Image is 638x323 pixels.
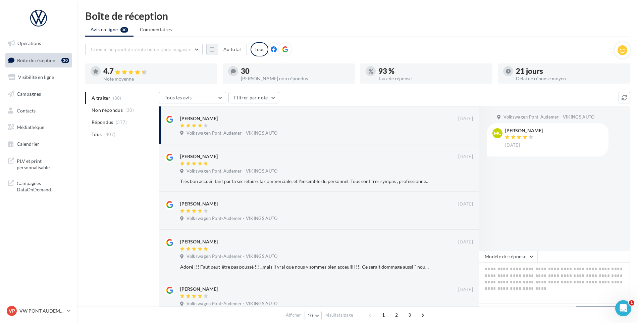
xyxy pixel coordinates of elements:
span: Contacts [17,107,36,113]
span: Boîte de réception [17,57,55,63]
div: Délai de réponse moyen [516,76,625,81]
span: Répondus [92,119,113,126]
div: 21 jours [516,67,625,75]
button: Modèle de réponse [479,251,537,262]
a: Campagnes [4,87,73,101]
button: Tous les avis [159,92,226,103]
iframe: Intercom live chat [615,300,631,316]
span: 3 [404,310,415,320]
span: [DATE] [458,239,473,245]
span: Calendrier [17,141,39,147]
a: Contacts [4,104,73,118]
span: Tous les avis [165,95,192,100]
div: Note moyenne [103,77,212,81]
span: Visibilité en ligne [18,74,54,80]
span: Volkswagen Pont-Audemer - VIKINGS AUTO [503,114,594,120]
span: Campagnes [17,91,41,97]
span: PLV et print personnalisable [17,156,69,171]
button: Choisir un point de vente ou un code magasin [85,44,203,55]
button: Au total [218,44,247,55]
div: 93 % [378,67,487,75]
div: [PERSON_NAME] non répondus [241,76,350,81]
button: Au total [206,44,247,55]
div: Boîte de réception [85,11,630,21]
a: Calendrier [4,137,73,151]
span: Tous [92,131,102,138]
a: VP VW PONT AUDEMER [5,305,72,317]
span: Afficher [286,312,301,318]
span: Volkswagen Pont-Audemer - VIKINGS AUTO [187,130,277,136]
div: [PERSON_NAME] [180,200,218,207]
div: Taux de réponse [378,76,487,81]
span: Volkswagen Pont-Audemer - VIKINGS AUTO [187,301,277,307]
span: résultats/page [325,312,353,318]
span: [DATE] [458,116,473,122]
span: 1 [629,300,634,306]
a: Médiathèque [4,120,73,134]
span: [DATE] [458,154,473,160]
span: Campagnes DataOnDemand [17,179,69,193]
span: [DATE] [458,201,473,207]
span: 10 [308,313,313,318]
span: MC [494,130,501,137]
button: Filtrer par note [228,92,279,103]
span: [DATE] [458,287,473,293]
span: Volkswagen Pont-Audemer - VIKINGS AUTO [187,216,277,222]
div: Adoré !!! Faut peut-être pas poussé !!!...mais il vrai que nous y sommes bien acceuilli !!! Ce se... [180,264,429,270]
span: Opérations [17,40,41,46]
a: Campagnes DataOnDemand [4,176,73,196]
div: 30 [61,58,69,63]
div: Tous [251,42,268,56]
span: Médiathèque [17,124,44,130]
span: 1 [378,310,389,320]
span: VP [9,308,15,314]
div: 4.7 [103,67,212,75]
span: [DATE] [505,142,520,148]
span: (407) [104,132,116,137]
div: Très bon accueil tant par la secrétaire, la commerciale, et l'ensemble du personnel. Tous sont tr... [180,178,429,185]
p: VW PONT AUDEMER [19,308,64,314]
button: 10 [305,311,322,320]
a: PLV et print personnalisable [4,154,73,174]
a: Boîte de réception30 [4,53,73,67]
div: [PERSON_NAME] [180,286,218,292]
a: Visibilité en ligne [4,70,73,84]
span: Choisir un point de vente ou un code magasin [91,46,190,52]
span: 2 [391,310,402,320]
span: Volkswagen Pont-Audemer - VIKINGS AUTO [187,253,277,260]
div: [PERSON_NAME] [180,115,218,122]
a: Opérations [4,36,73,50]
span: Volkswagen Pont-Audemer - VIKINGS AUTO [187,168,277,174]
span: (30) [125,107,134,113]
span: Non répondus [92,107,123,113]
span: (377) [116,120,127,125]
div: 30 [241,67,350,75]
div: [PERSON_NAME] [180,153,218,160]
span: Commentaires [140,26,172,33]
div: [PERSON_NAME] [180,238,218,245]
div: [PERSON_NAME] [505,128,543,133]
